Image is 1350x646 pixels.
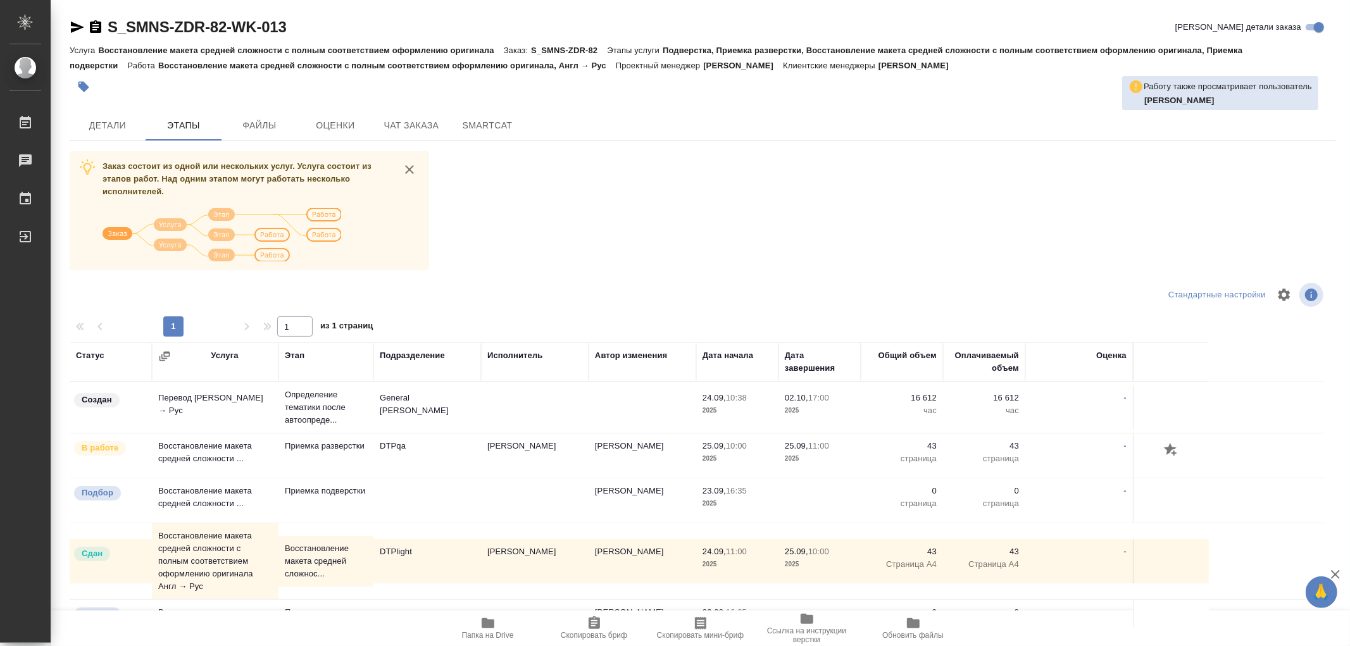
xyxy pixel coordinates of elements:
[381,118,442,134] span: Чат заказа
[616,61,703,70] p: Проектный менеджер
[703,607,726,617] p: 23.09,
[785,404,854,417] p: 2025
[949,440,1019,452] p: 43
[285,485,367,497] p: Приемка подверстки
[320,318,373,337] span: из 1 страниц
[305,118,366,134] span: Оценки
[703,349,753,362] div: Дата начала
[1269,280,1299,310] span: Настроить таблицу
[158,61,616,70] p: Восстановление макета средней сложности с полным соответствием оформлению оригинала, Англ → Рус
[285,388,367,426] p: Определение тематики после автоопреде...
[1124,393,1127,402] a: -
[70,46,98,55] p: Услуга
[703,393,726,402] p: 24.09,
[761,626,853,644] span: Ссылка на инструкции верстки
[70,73,97,101] button: Добавить тэг
[949,545,1019,558] p: 43
[657,631,744,640] span: Скопировать мини-бриф
[380,349,445,362] div: Подразделение
[785,452,854,465] p: 2025
[229,118,290,134] span: Файлы
[1144,96,1215,105] b: [PERSON_NAME]
[285,440,367,452] p: Приемка разверстки
[1144,94,1312,107] p: Полушина Алена
[867,440,937,452] p: 43
[373,385,481,430] td: General [PERSON_NAME]
[373,539,481,583] td: DTPlight
[1124,486,1127,495] a: -
[726,547,747,556] p: 11:00
[1096,349,1127,362] div: Оценка
[703,497,772,510] p: 2025
[867,558,937,571] p: Страница А4
[949,485,1019,497] p: 0
[647,611,754,646] button: Скопировать мини-бриф
[1311,579,1332,606] span: 🙏
[808,441,829,450] p: 11:00
[867,497,937,510] p: страница
[703,441,726,450] p: 25.09,
[1175,21,1301,34] span: [PERSON_NAME] детали заказа
[158,350,171,363] button: Сгруппировать
[1299,283,1326,307] span: Посмотреть информацию
[783,61,878,70] p: Клиентские менеджеры
[785,441,808,450] p: 25.09,
[152,433,278,478] td: Восстановление макета средней сложности ...
[127,61,158,70] p: Работа
[462,631,514,640] span: Папка на Drive
[785,393,808,402] p: 02.10,
[481,539,589,583] td: [PERSON_NAME]
[481,433,589,478] td: [PERSON_NAME]
[703,452,772,465] p: 2025
[77,118,138,134] span: Детали
[211,349,238,362] div: Услуга
[703,547,726,556] p: 24.09,
[589,539,696,583] td: [PERSON_NAME]
[373,433,481,478] td: DTPqa
[285,542,367,580] p: Восстановление макета средней сложнос...
[487,349,543,362] div: Исполнитель
[108,18,287,35] a: S_SMNS-ZDR-82-WK-013
[152,523,278,599] td: Восстановление макета средней сложности с полным соответствием оформлению оригинала Англ → Рус
[785,349,854,375] div: Дата завершения
[785,547,808,556] p: 25.09,
[867,404,937,417] p: час
[1124,547,1127,556] a: -
[82,442,118,454] p: В работе
[1165,285,1269,305] div: split button
[949,452,1019,465] p: страница
[82,547,103,560] p: Сдан
[949,392,1019,404] p: 16 612
[867,392,937,404] p: 16 612
[878,61,958,70] p: [PERSON_NAME]
[726,607,747,617] p: 16:35
[726,441,747,450] p: 10:00
[808,393,829,402] p: 17:00
[400,160,419,179] button: close
[703,558,772,571] p: 2025
[1161,440,1182,461] button: Добавить оценку
[882,631,944,640] span: Обновить файлы
[878,349,937,362] div: Общий объем
[1124,441,1127,450] a: -
[867,452,937,465] p: страница
[808,547,829,556] p: 10:00
[785,558,854,571] p: 2025
[867,485,937,497] p: 0
[860,611,966,646] button: Обновить файлы
[152,478,278,523] td: Восстановление макета средней сложности ...
[589,478,696,523] td: [PERSON_NAME]
[1306,576,1337,608] button: 🙏
[561,631,627,640] span: Скопировать бриф
[867,606,937,619] p: 0
[1124,607,1127,617] a: -
[88,20,103,35] button: Скопировать ссылку
[595,349,667,362] div: Автор изменения
[949,404,1019,417] p: час
[949,606,1019,619] p: 0
[703,486,726,495] p: 23.09,
[457,118,518,134] span: SmartCat
[703,61,783,70] p: [PERSON_NAME]
[82,608,113,621] p: Подбор
[949,558,1019,571] p: Страница А4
